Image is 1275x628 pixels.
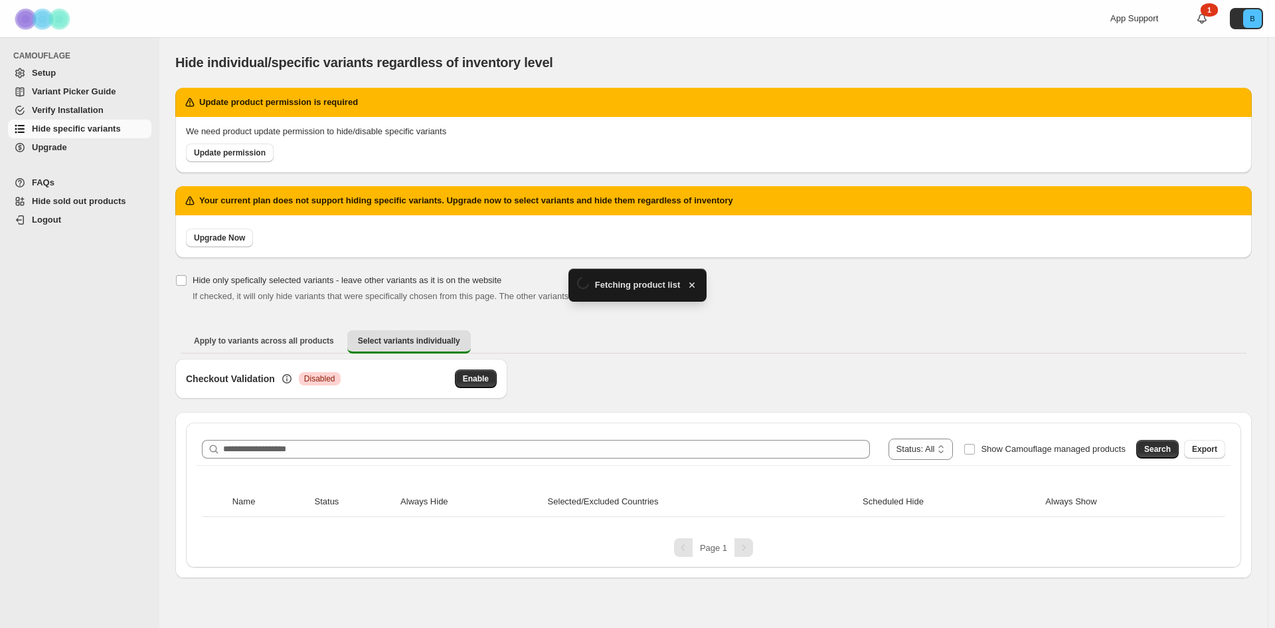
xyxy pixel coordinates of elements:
[1041,487,1199,517] th: Always Show
[8,138,151,157] a: Upgrade
[1230,8,1263,29] button: Avatar with initials B
[304,373,335,384] span: Disabled
[175,359,1252,578] div: Select variants individually
[1201,3,1218,17] div: 1
[1250,15,1254,23] text: B
[358,336,460,346] span: Select variants individually
[197,538,1231,557] nav: Pagination
[32,215,61,225] span: Logout
[8,211,151,229] a: Logout
[859,487,1041,517] th: Scheduled Hide
[1184,440,1225,459] button: Export
[1144,444,1171,455] span: Search
[544,487,859,517] th: Selected/Excluded Countries
[8,82,151,101] a: Variant Picker Guide
[1243,9,1262,28] span: Avatar with initials B
[199,194,733,207] h2: Your current plan does not support hiding specific variants. Upgrade now to select variants and h...
[32,68,56,78] span: Setup
[183,330,345,352] button: Apply to variants across all products
[13,51,153,61] span: CAMOUFLAGE
[32,86,116,96] span: Variant Picker Guide
[700,543,727,553] span: Page 1
[194,148,266,158] span: Update permission
[595,278,681,292] span: Fetching product list
[8,192,151,211] a: Hide sold out products
[228,487,311,517] th: Name
[1192,444,1217,455] span: Export
[981,444,1126,454] span: Show Camouflage managed products
[194,233,245,243] span: Upgrade Now
[1110,13,1158,23] span: App Support
[347,330,471,354] button: Select variants individually
[1195,12,1209,25] a: 1
[199,96,358,109] h2: Update product permission is required
[396,487,544,517] th: Always Hide
[8,64,151,82] a: Setup
[186,372,275,385] h3: Checkout Validation
[8,120,151,138] a: Hide specific variants
[175,55,553,70] span: Hide individual/specific variants regardless of inventory level
[194,336,334,346] span: Apply to variants across all products
[32,105,104,115] span: Verify Installation
[311,487,397,517] th: Status
[8,173,151,192] a: FAQs
[193,291,635,301] span: If checked, it will only hide variants that were specifically chosen from this page. The other va...
[186,229,253,247] a: Upgrade Now
[186,144,274,162] a: Update permission
[32,142,67,152] span: Upgrade
[186,126,446,136] span: We need product update permission to hide/disable specific variants
[8,101,151,120] a: Verify Installation
[32,177,54,187] span: FAQs
[193,275,501,285] span: Hide only spefically selected variants - leave other variants as it is on the website
[32,124,121,134] span: Hide specific variants
[32,196,126,206] span: Hide sold out products
[11,1,77,37] img: Camouflage
[455,369,497,388] button: Enable
[1136,440,1179,459] button: Search
[463,373,489,384] span: Enable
